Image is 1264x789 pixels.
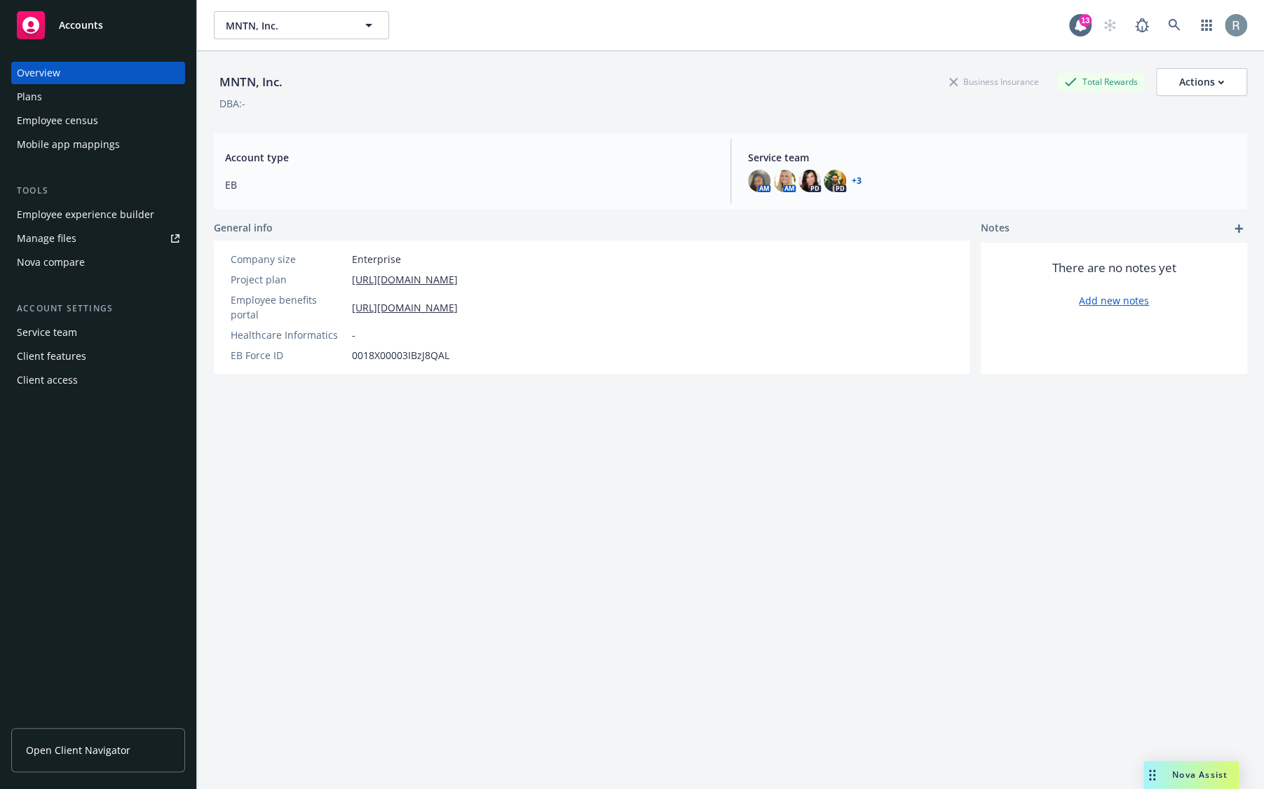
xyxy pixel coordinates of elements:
[17,133,120,156] div: Mobile app mappings
[11,109,185,132] a: Employee census
[11,6,185,45] a: Accounts
[11,62,185,84] a: Overview
[1172,769,1228,781] span: Nova Assist
[1096,11,1124,39] a: Start snowing
[231,328,346,342] div: Healthcare Informatics
[942,73,1046,90] div: Business Insurance
[1079,14,1092,27] div: 13
[214,220,273,235] span: General info
[11,86,185,108] a: Plans
[11,321,185,344] a: Service team
[219,96,245,111] div: DBA: -
[1160,11,1188,39] a: Search
[11,345,185,367] a: Client features
[17,251,85,274] div: Nova compare
[231,272,346,287] div: Project plan
[773,170,796,192] img: photo
[1057,73,1145,90] div: Total Rewards
[352,252,401,267] span: Enterprise
[852,177,862,185] a: +3
[1225,14,1247,36] img: photo
[26,743,130,757] span: Open Client Navigator
[17,109,98,132] div: Employee census
[1156,68,1247,96] button: Actions
[11,369,185,391] a: Client access
[981,220,1010,237] span: Notes
[231,348,346,363] div: EB Force ID
[824,170,846,192] img: photo
[799,170,821,192] img: photo
[1052,259,1176,276] span: There are no notes yet
[17,203,154,226] div: Employee experience builder
[1230,220,1247,237] a: add
[225,150,714,165] span: Account type
[1079,293,1149,308] a: Add new notes
[11,133,185,156] a: Mobile app mappings
[748,170,770,192] img: photo
[214,11,389,39] button: MNTN, Inc.
[17,227,76,250] div: Manage files
[352,300,458,315] a: [URL][DOMAIN_NAME]
[1143,761,1239,789] button: Nova Assist
[1128,11,1156,39] a: Report a Bug
[17,369,78,391] div: Client access
[352,328,355,342] span: -
[11,227,185,250] a: Manage files
[226,18,347,33] span: MNTN, Inc.
[1179,69,1224,95] div: Actions
[11,251,185,274] a: Nova compare
[11,203,185,226] a: Employee experience builder
[231,292,346,322] div: Employee benefits portal
[17,321,77,344] div: Service team
[17,345,86,367] div: Client features
[1192,11,1221,39] a: Switch app
[214,73,288,91] div: MNTN, Inc.
[59,20,103,31] span: Accounts
[352,272,458,287] a: [URL][DOMAIN_NAME]
[11,184,185,198] div: Tools
[352,348,449,363] span: 0018X00003IBzJ8QAL
[748,150,1237,165] span: Service team
[17,62,60,84] div: Overview
[11,302,185,316] div: Account settings
[1143,761,1161,789] div: Drag to move
[17,86,42,108] div: Plans
[231,252,346,267] div: Company size
[225,177,714,192] span: EB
